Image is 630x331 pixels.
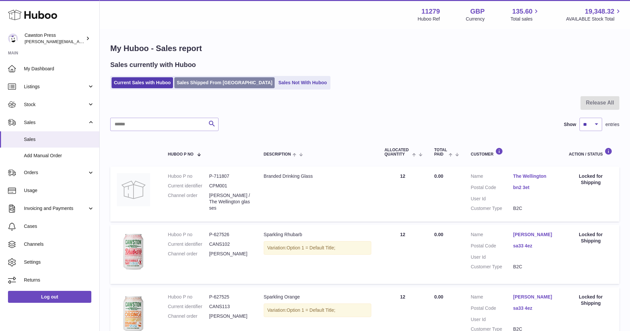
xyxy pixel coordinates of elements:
dd: P-627525 [209,294,250,300]
dt: Channel order [168,251,209,257]
dt: User Id [471,254,513,260]
span: 0.00 [434,232,443,237]
dt: User Id [471,196,513,202]
span: AVAILABLE Stock Total [566,16,622,22]
dd: [PERSON_NAME] [209,313,250,319]
dt: Current identifier [168,241,209,247]
span: 0.00 [434,294,443,299]
a: The Wellington [513,173,556,179]
span: Orders [24,169,87,176]
dt: Huboo P no [168,232,209,238]
span: Huboo P no [168,152,194,157]
dt: Name [471,173,513,181]
dt: Current identifier [168,183,209,189]
a: Log out [8,291,91,303]
span: Sales [24,119,87,126]
a: sa33 4ez [513,243,556,249]
span: Sales [24,136,94,143]
td: 12 [378,225,428,284]
dd: [PERSON_NAME] / The Wellington glasses [209,192,250,211]
dd: CANS113 [209,303,250,310]
dt: Name [471,232,513,239]
dt: Current identifier [168,303,209,310]
div: Huboo Ref [418,16,440,22]
dt: Channel order [168,192,209,211]
a: 19,348.32 AVAILABLE Stock Total [566,7,622,22]
a: Current Sales with Huboo [112,77,173,88]
img: no-photo.jpg [117,173,150,206]
span: Option 1 = Default Title; [287,307,335,313]
dd: P-627526 [209,232,250,238]
a: 135.60 Total sales [510,7,540,22]
dt: Huboo P no [168,173,209,179]
div: Variation: [264,241,371,255]
span: Usage [24,187,94,194]
span: Total sales [510,16,540,22]
dd: B2C [513,264,556,270]
h2: Sales currently with Huboo [110,60,196,69]
a: Sales Not With Huboo [276,77,329,88]
div: Locked for Shipping [569,173,613,186]
span: ALLOCATED Quantity [385,148,410,157]
dd: [PERSON_NAME] [209,251,250,257]
dd: CPM001 [209,183,250,189]
span: Add Manual Order [24,153,94,159]
div: Branded Drinking Glass [264,173,371,179]
h1: My Huboo - Sales report [110,43,619,54]
a: Sales Shipped From [GEOGRAPHIC_DATA] [174,77,275,88]
dt: Postal Code [471,305,513,313]
img: 112791717167690.png [117,232,150,276]
img: thomas.carson@cawstonpress.com [8,33,18,43]
dt: Postal Code [471,243,513,251]
a: [PERSON_NAME] [513,232,556,238]
div: Currency [466,16,485,22]
span: Description [264,152,291,157]
span: Option 1 = Default Title; [287,245,335,250]
div: Sparkling Orange [264,294,371,300]
span: 135.60 [512,7,532,16]
dd: P-711807 [209,173,250,179]
strong: 11279 [421,7,440,16]
span: [PERSON_NAME][EMAIL_ADDRESS][PERSON_NAME][DOMAIN_NAME] [25,39,169,44]
span: Invoicing and Payments [24,205,87,212]
dd: B2C [513,205,556,212]
span: 19,348.32 [585,7,614,16]
span: Total paid [434,148,447,157]
span: Listings [24,84,87,90]
dt: Customer Type [471,205,513,212]
span: entries [605,121,619,128]
a: bn2 3et [513,184,556,191]
dd: CANS102 [209,241,250,247]
dt: User Id [471,316,513,323]
div: Variation: [264,303,371,317]
span: My Dashboard [24,66,94,72]
td: 12 [378,166,428,222]
dt: Huboo P no [168,294,209,300]
a: sa33 4ez [513,305,556,311]
div: Sparkling Rhubarb [264,232,371,238]
div: Locked for Shipping [569,232,613,244]
div: Cawston Press [25,32,84,45]
div: Customer [471,148,555,157]
span: Returns [24,277,94,283]
a: [PERSON_NAME] [513,294,556,300]
div: Action / Status [569,148,613,157]
dt: Channel order [168,313,209,319]
span: Settings [24,259,94,265]
span: Stock [24,101,87,108]
dt: Customer Type [471,264,513,270]
strong: GBP [470,7,485,16]
dt: Name [471,294,513,302]
span: 0.00 [434,173,443,179]
dt: Postal Code [471,184,513,192]
span: Channels [24,241,94,247]
div: Locked for Shipping [569,294,613,306]
span: Cases [24,223,94,230]
label: Show [564,121,576,128]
